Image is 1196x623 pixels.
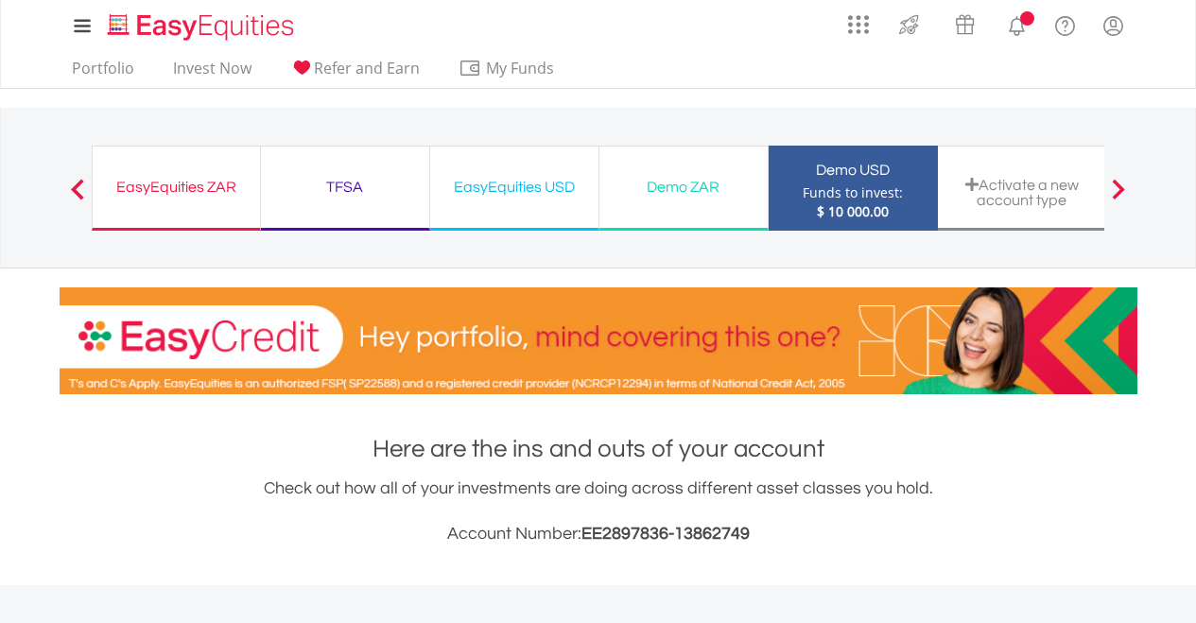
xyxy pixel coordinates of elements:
div: Demo USD [780,157,927,183]
img: EasyCredit Promotion Banner [60,287,1137,394]
span: My Funds [459,56,582,80]
a: Invest Now [165,59,259,88]
a: Home page [100,5,302,43]
span: EE2897836-13862749 [581,525,750,543]
div: Check out how all of your investments are doing across different asset classes you hold. [60,476,1137,547]
a: FAQ's and Support [1041,5,1089,43]
span: $ 10 000.00 [817,202,889,220]
span: Refer and Earn [314,58,420,78]
div: Activate a new account type [949,177,1095,208]
div: Demo ZAR [611,174,756,200]
a: AppsGrid [836,5,881,35]
h3: Account Number: [60,521,1137,547]
a: Vouchers [937,5,993,40]
img: vouchers-v2.svg [949,9,980,40]
a: My Profile [1089,5,1137,46]
a: Refer and Earn [283,59,427,88]
h1: Here are the ins and outs of your account [60,432,1137,466]
a: Portfolio [64,59,142,88]
div: TFSA [272,174,418,200]
img: grid-menu-icon.svg [848,14,869,35]
div: EasyEquities ZAR [104,174,249,200]
img: thrive-v2.svg [893,9,925,40]
img: EasyEquities_Logo.png [104,11,302,43]
a: Notifications [993,5,1041,43]
div: EasyEquities USD [442,174,587,200]
div: Funds to invest: [803,183,903,202]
